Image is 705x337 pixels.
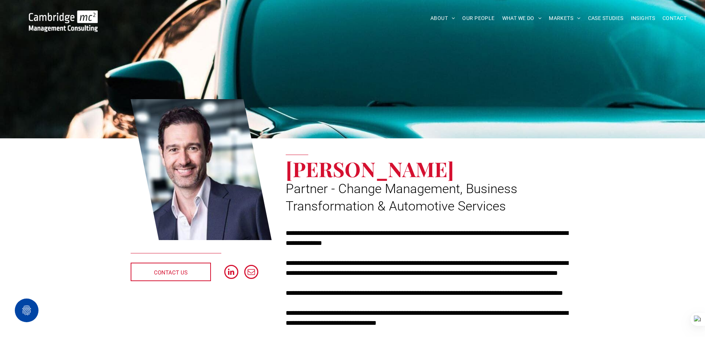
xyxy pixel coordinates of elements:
[286,155,454,182] span: [PERSON_NAME]
[131,98,272,242] a: Daniel Fitzsimmons | Partner - Change Management
[498,13,545,24] a: WHAT WE DO
[244,265,258,281] a: email
[459,13,498,24] a: OUR PEOPLE
[627,13,659,24] a: INSIGHTS
[286,181,517,214] span: Partner - Change Management, Business Transformation & Automotive Services
[131,263,211,281] a: CONTACT US
[154,263,188,282] span: CONTACT US
[427,13,459,24] a: ABOUT
[545,13,584,24] a: MARKETS
[29,10,98,32] img: Go to Homepage
[224,265,238,281] a: linkedin
[584,13,627,24] a: CASE STUDIES
[29,11,98,19] a: Your Business Transformed | Cambridge Management Consulting
[659,13,690,24] a: CONTACT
